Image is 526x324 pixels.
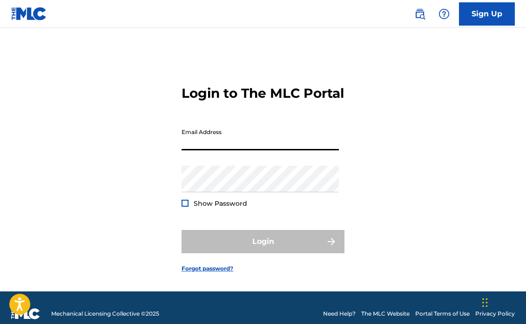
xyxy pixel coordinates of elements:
img: logo [11,308,40,319]
span: Show Password [194,199,247,208]
div: Help [435,5,453,23]
a: The MLC Website [361,310,410,318]
a: Portal Terms of Use [415,310,470,318]
a: Privacy Policy [475,310,515,318]
h3: Login to The MLC Portal [182,85,344,101]
img: MLC Logo [11,7,47,20]
img: search [414,8,425,20]
div: Drag [482,289,488,317]
img: help [438,8,450,20]
span: Mechanical Licensing Collective © 2025 [51,310,159,318]
a: Sign Up [459,2,515,26]
a: Need Help? [323,310,356,318]
a: Forgot password? [182,264,233,273]
iframe: Chat Widget [479,279,526,324]
a: Public Search [411,5,429,23]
